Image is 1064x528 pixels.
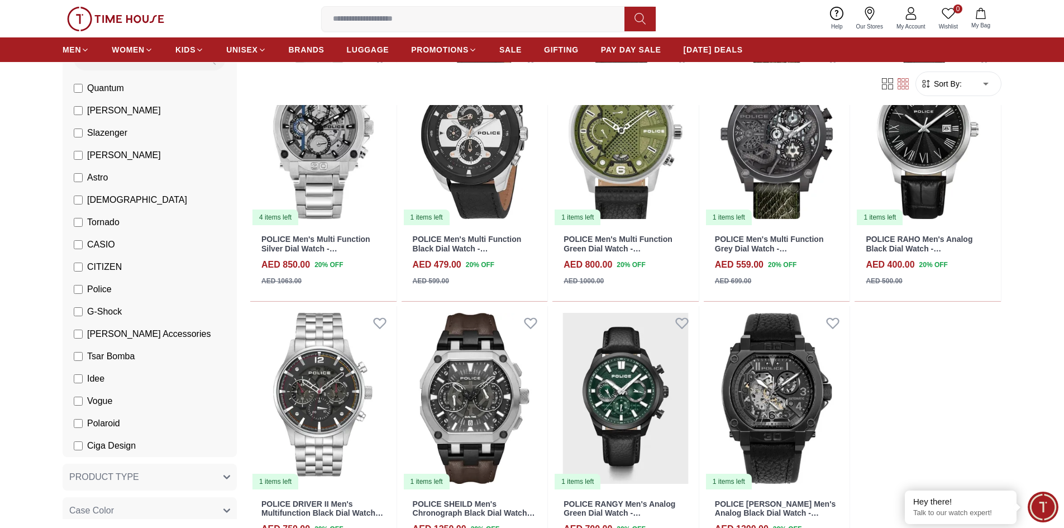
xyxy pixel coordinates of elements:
[250,42,397,226] a: POLICE Men's Multi Function Silver Dial Watch - PL.15472JS/13M4 items left
[63,497,237,524] button: Case Color
[684,44,743,55] span: [DATE] DEALS
[919,260,948,270] span: 20 % OFF
[411,40,477,60] a: PROMOTIONS
[852,22,888,31] span: Our Stores
[866,235,972,263] a: POLICE RAHO Men's Analog Black Dial Watch - PEWJB0021302
[552,42,699,226] img: POLICE Men's Multi Function Green Dial Watch - PEWJF2203305
[87,283,112,296] span: Police
[74,441,83,450] input: Ciga Design
[552,42,699,226] a: POLICE Men's Multi Function Green Dial Watch - PEWJF22033051 items left
[965,6,997,32] button: My Bag
[74,218,83,227] input: Tornado
[934,22,962,31] span: Wishlist
[87,394,112,408] span: Vogue
[63,464,237,491] button: PRODUCT TYPE
[704,42,850,226] img: POLICE Men's Multi Function Grey Dial Watch - PEWJF2110403
[413,500,535,527] a: POLICE SHEILD Men's Chronograph Black Dial Watch - PEWGF0054403
[768,260,796,270] span: 20 % OFF
[74,151,83,160] input: [PERSON_NAME]
[87,260,122,274] span: CITIZEN
[499,40,522,60] a: SALE
[402,306,548,491] a: POLICE SHEILD Men's Chronograph Black Dial Watch - PEWGF00544031 items left
[564,500,675,527] a: POLICE RANGY Men's Analog Green Dial Watch - PEWGF0021007
[87,193,187,207] span: [DEMOGRAPHIC_DATA]
[855,42,1001,226] img: POLICE RAHO Men's Analog Black Dial Watch - PEWJB0021302
[932,4,965,33] a: 0Wishlist
[87,439,136,453] span: Ciga Design
[715,235,824,263] a: POLICE Men's Multi Function Grey Dial Watch - PEWJF2110403
[827,22,847,31] span: Help
[74,240,83,249] input: CASIO
[564,258,612,272] h4: AED 800.00
[74,285,83,294] input: Police
[704,42,850,226] a: POLICE Men's Multi Function Grey Dial Watch - PEWJF21104031 items left
[87,216,120,229] span: Tornado
[74,196,83,204] input: [DEMOGRAPHIC_DATA]
[555,210,600,225] div: 1 items left
[953,4,962,13] span: 0
[74,173,83,182] input: Astro
[87,372,104,386] span: Idee
[87,350,135,363] span: Tsar Bomba
[1028,492,1058,522] div: Chat Widget
[250,306,397,491] a: POLICE DRIVER II Men's Multifunction Black Dial Watch - PEWGK00402051 items left
[466,260,494,270] span: 20 % OFF
[704,306,850,491] img: POLICE NORWOOD Men's Analog Black Dial Watch - PEWGE0040003
[411,44,469,55] span: PROMOTIONS
[892,22,930,31] span: My Account
[617,260,645,270] span: 20 % OFF
[850,4,890,33] a: Our Stores
[715,500,836,527] a: POLICE [PERSON_NAME] Men's Analog Black Dial Watch - PEWGE0040003
[74,129,83,137] input: Slazenger
[250,42,397,226] img: POLICE Men's Multi Function Silver Dial Watch - PL.15472JS/13M
[932,78,962,89] span: Sort By:
[920,78,962,89] button: Sort By:
[175,44,195,55] span: KIDS
[544,44,579,55] span: GIFTING
[967,21,995,30] span: My Bag
[87,149,161,162] span: [PERSON_NAME]
[74,397,83,406] input: Vogue
[866,276,902,286] div: AED 500.00
[74,307,83,316] input: G-Shock
[715,276,751,286] div: AED 699.00
[289,40,325,60] a: BRANDS
[87,305,122,318] span: G-Shock
[857,210,903,225] div: 1 items left
[74,84,83,93] input: Quantum
[74,330,83,339] input: [PERSON_NAME] Accessories
[413,276,449,286] div: AED 599.00
[601,44,661,55] span: PAY DAY SALE
[67,7,164,31] img: ...
[252,474,298,489] div: 1 items left
[913,496,1008,507] div: Hey there!
[74,419,83,428] input: Polaroid
[74,352,83,361] input: Tsar Bomba
[87,104,161,117] span: [PERSON_NAME]
[552,306,699,491] img: POLICE RANGY Men's Analog Green Dial Watch - PEWGF0021007
[564,235,672,263] a: POLICE Men's Multi Function Green Dial Watch - PEWJF2203305
[226,44,257,55] span: UNISEX
[69,470,139,484] span: PRODUCT TYPE
[289,44,325,55] span: BRANDS
[564,276,604,286] div: AED 1000.00
[913,508,1008,518] p: Talk to our watch expert!
[87,327,211,341] span: [PERSON_NAME] Accessories
[402,42,548,226] img: POLICE Men's Multi Function Black Dial Watch - PL.14836JSTB/02
[704,306,850,491] a: POLICE NORWOOD Men's Analog Black Dial Watch - PEWGE00400031 items left
[347,44,389,55] span: LUGGAGE
[866,258,914,272] h4: AED 400.00
[706,210,752,225] div: 1 items left
[74,263,83,272] input: CITIZEN
[413,258,461,272] h4: AED 479.00
[855,42,1001,226] a: POLICE RAHO Men's Analog Black Dial Watch - PEWJB00213021 items left
[226,40,266,60] a: UNISEX
[175,40,204,60] a: KIDS
[87,238,115,251] span: CASIO
[63,40,89,60] a: MEN
[261,276,302,286] div: AED 1063.00
[69,504,114,517] span: Case Color
[112,44,145,55] span: WOMEN
[87,126,127,140] span: Slazenger
[413,235,522,263] a: POLICE Men's Multi Function Black Dial Watch - PL.14836JSTB/02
